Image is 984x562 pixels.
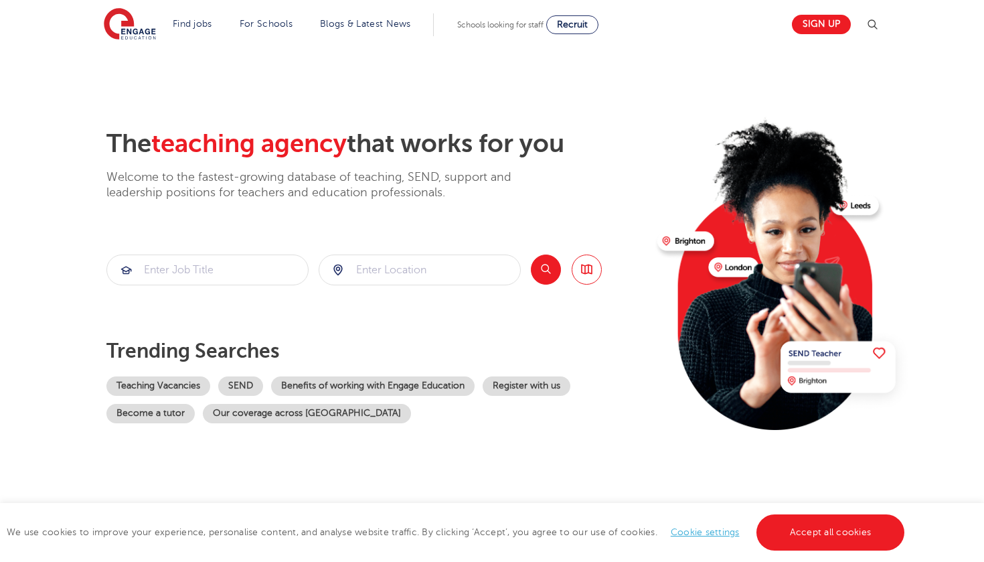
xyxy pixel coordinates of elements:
a: Recruit [546,15,598,34]
div: Submit [106,255,309,285]
button: Search [531,255,561,285]
a: Teaching Vacancies [106,376,210,396]
span: Recruit [557,19,588,29]
a: Blogs & Latest News [320,19,411,29]
a: Cookie settings [671,527,740,537]
input: Submit [319,255,520,285]
a: Find jobs [173,19,212,29]
span: We use cookies to improve your experience, personalise content, and analyse website traffic. By c... [7,527,908,537]
div: Submit [319,255,521,285]
a: Sign up [792,15,851,34]
a: Accept all cookies [756,514,905,551]
h2: The that works for you [106,129,647,159]
p: Trending searches [106,339,647,363]
span: Schools looking for staff [457,20,544,29]
a: Benefits of working with Engage Education [271,376,475,396]
a: Become a tutor [106,404,195,423]
a: Our coverage across [GEOGRAPHIC_DATA] [203,404,411,423]
a: Register with us [483,376,570,396]
a: SEND [218,376,263,396]
input: Submit [107,255,308,285]
img: Engage Education [104,8,156,42]
p: Welcome to the fastest-growing database of teaching, SEND, support and leadership positions for t... [106,169,548,201]
a: For Schools [240,19,293,29]
span: teaching agency [151,129,347,158]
